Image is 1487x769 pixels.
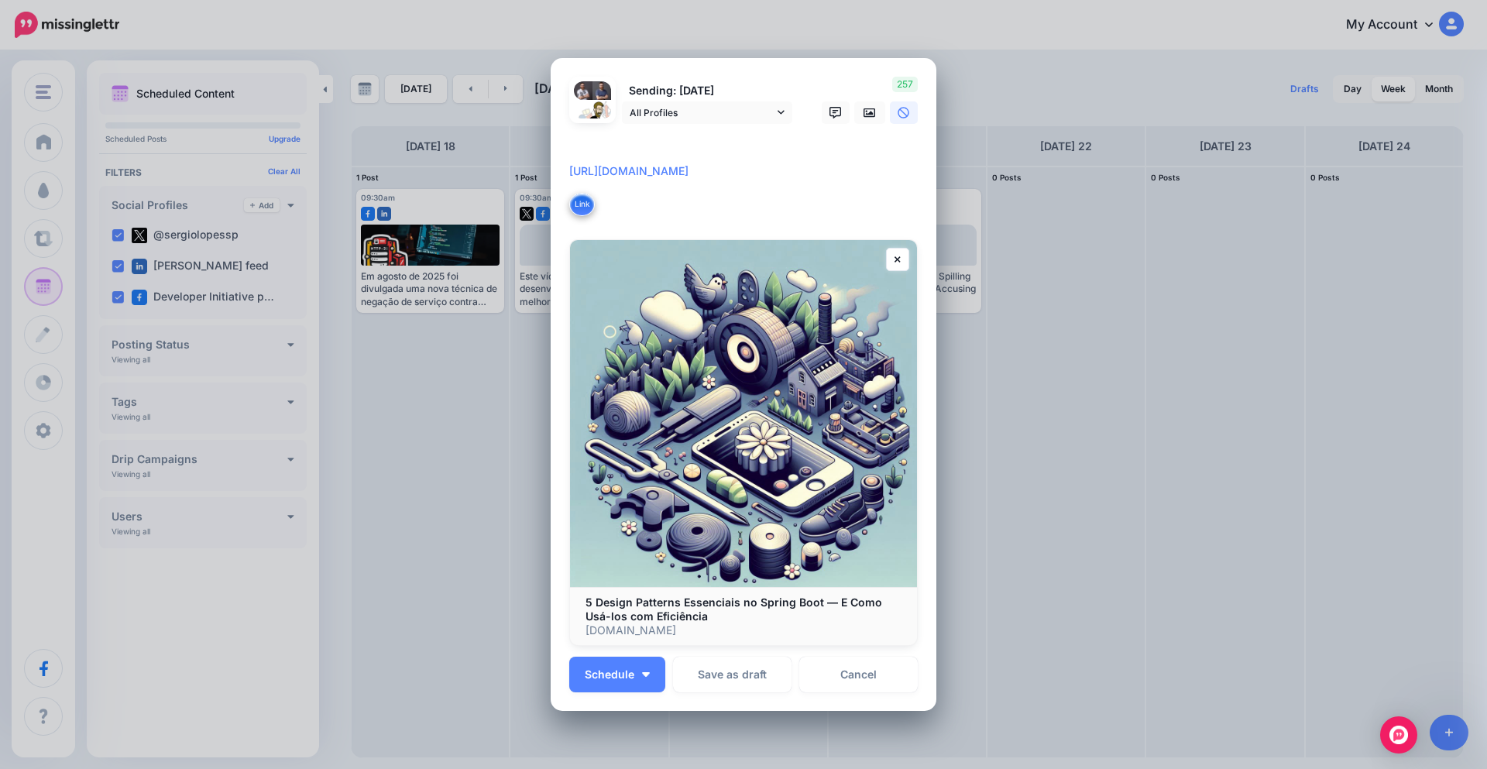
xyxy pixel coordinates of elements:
img: QppGEvPG-82148.jpg [574,100,611,137]
img: 1745356928895-67863.png [574,81,592,100]
a: All Profiles [622,101,792,124]
button: Save as draft [673,657,792,692]
span: Schedule [585,669,634,680]
b: 5 Design Patterns Essenciais no Spring Boot — E Como Usá-los com Eficiência [586,596,882,623]
span: All Profiles [630,105,774,121]
a: Cancel [799,657,918,692]
div: Open Intercom Messenger [1380,716,1417,754]
button: Schedule [569,657,665,692]
button: Link [569,193,595,216]
p: Sending: [DATE] [622,82,792,100]
img: arrow-down-white.png [642,672,650,677]
span: 257 [892,77,918,92]
img: 404938064_7577128425634114_8114752557348925942_n-bsa142071.jpg [592,81,611,100]
p: [DOMAIN_NAME] [586,623,901,637]
img: 5 Design Patterns Essenciais no Spring Boot — E Como Usá-los com Eficiência [570,240,917,587]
